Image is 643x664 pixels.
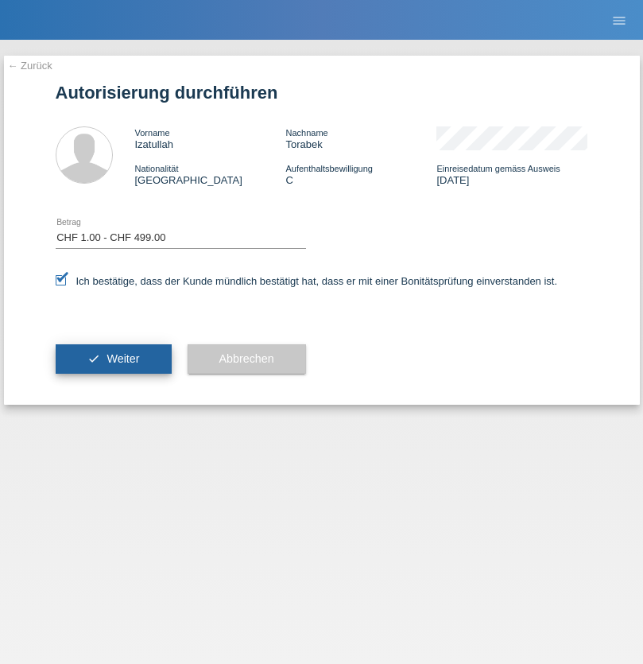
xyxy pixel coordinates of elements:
[135,128,170,138] span: Vorname
[436,164,560,173] span: Einreisedatum gemäss Ausweis
[135,126,286,150] div: Izatullah
[135,164,179,173] span: Nationalität
[8,60,52,72] a: ← Zurück
[56,344,172,375] button: check Weiter
[56,275,558,287] label: Ich bestätige, dass der Kunde mündlich bestätigt hat, dass er mit einer Bonitätsprüfung einversta...
[285,126,436,150] div: Torabek
[188,344,306,375] button: Abbrechen
[135,162,286,186] div: [GEOGRAPHIC_DATA]
[603,15,635,25] a: menu
[107,352,139,365] span: Weiter
[611,13,627,29] i: menu
[285,164,372,173] span: Aufenthaltsbewilligung
[285,128,327,138] span: Nachname
[285,162,436,186] div: C
[436,162,587,186] div: [DATE]
[219,352,274,365] span: Abbrechen
[87,352,100,365] i: check
[56,83,588,103] h1: Autorisierung durchführen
